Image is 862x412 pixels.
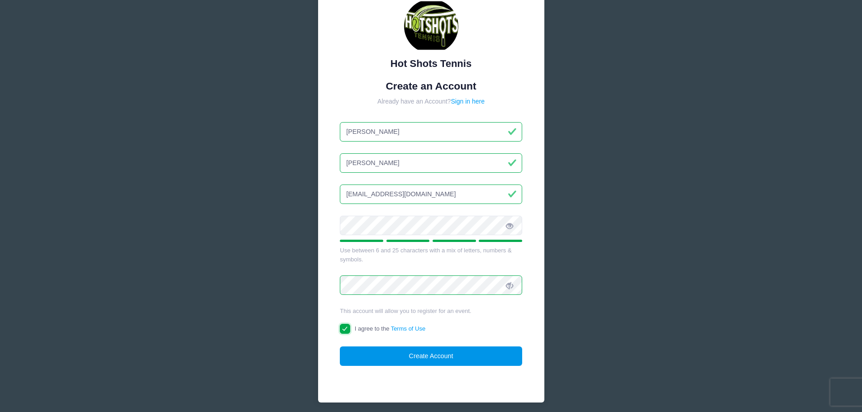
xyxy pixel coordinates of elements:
span: I agree to the [355,325,425,332]
div: Use between 6 and 25 characters with a mix of letters, numbers & symbols. [340,246,522,264]
h1: Create an Account [340,80,522,92]
div: This account will allow you to register for an event. [340,307,522,316]
input: I agree to theTerms of Use [340,324,350,334]
a: Terms of Use [391,325,426,332]
a: Sign in here [451,98,485,105]
input: First Name [340,122,522,142]
input: Email [340,185,522,204]
div: Already have an Account? [340,97,522,106]
div: Hot Shots Tennis [340,56,522,71]
input: Last Name [340,153,522,173]
button: Create Account [340,346,522,366]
